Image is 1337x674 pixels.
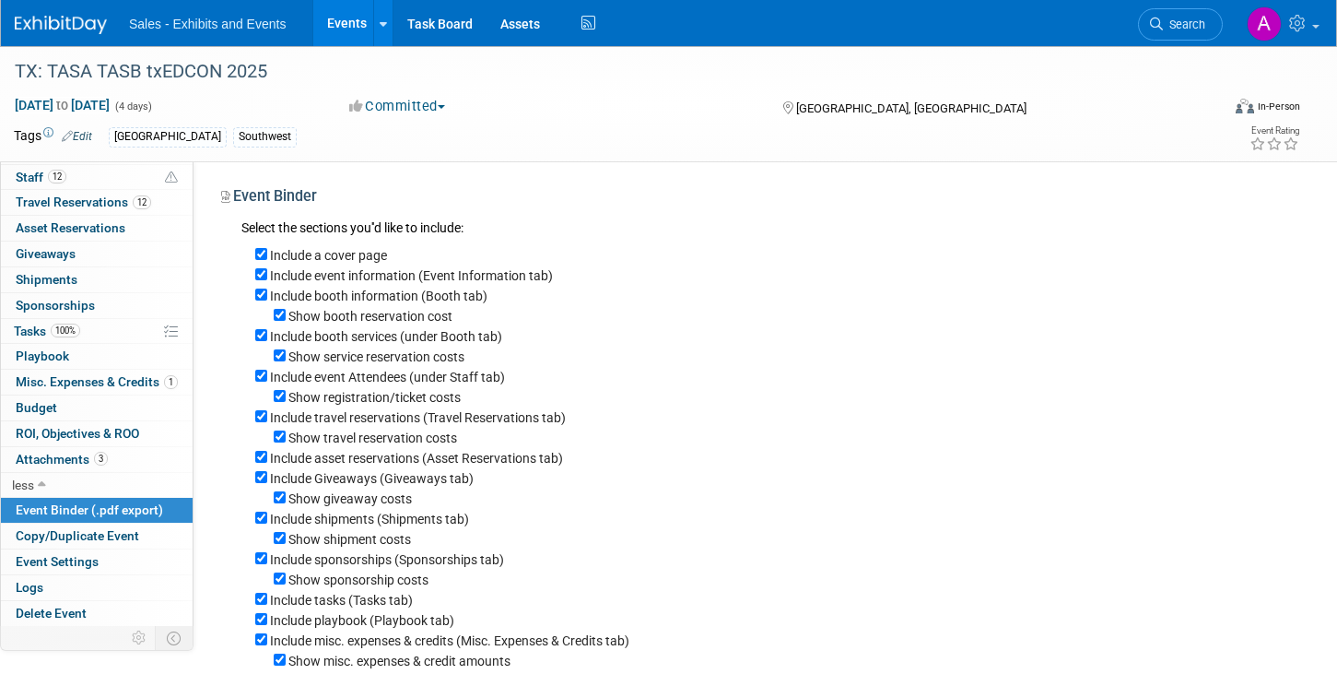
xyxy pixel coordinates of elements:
[1247,6,1282,41] img: Alexandra Horne
[51,324,80,337] span: 100%
[1249,126,1299,136] div: Event Rating
[233,127,297,147] div: Southwest
[796,101,1026,115] span: [GEOGRAPHIC_DATA], [GEOGRAPHIC_DATA]
[133,195,151,209] span: 12
[288,431,457,445] label: Show travel reservation costs
[270,248,387,263] label: Include a cover page
[16,195,151,209] span: Travel Reservations
[1,524,193,549] a: Copy/Duplicate Event
[16,170,66,184] span: Staff
[270,451,563,466] label: Include asset reservations (Asset Reservations tab)
[113,101,152,112] span: (4 days)
[48,170,66,183] span: 12
[16,374,178,389] span: Misc. Expenses & Credits
[94,452,108,466] span: 3
[1,473,193,498] a: less
[221,186,1286,213] div: Event Binder
[270,329,502,344] label: Include booth services (under Booth tab)
[16,246,76,261] span: Giveaways
[1257,100,1300,113] div: In-Person
[1,370,193,395] a: Misc. Expenses & Credits1
[16,528,139,543] span: Copy/Duplicate Event
[16,554,99,569] span: Event Settings
[16,606,87,621] span: Delete Event
[288,532,411,547] label: Show shipment costs
[14,97,111,113] span: [DATE] [DATE]
[270,633,629,648] label: Include misc. expenses & credits (Misc. Expenses & Credits tab)
[270,268,553,283] label: Include event information (Event Information tab)
[270,370,505,384] label: Include event Attendees (under Staff tab)
[1236,99,1254,113] img: Format-Inperson.png
[1,216,193,241] a: Asset Reservations
[15,16,107,34] img: ExhibitDay
[270,613,454,628] label: Include playbook (Playbook tab)
[270,552,504,567] label: Include sponsorships (Sponsorships tab)
[1,344,193,369] a: Playbook
[164,375,178,389] span: 1
[288,390,461,405] label: Show registration/ticket costs
[16,220,125,235] span: Asset Reservations
[1,293,193,318] a: Sponsorships
[1,242,193,266] a: Giveaways
[16,400,57,415] span: Budget
[1,447,193,472] a: Attachments3
[1,319,193,344] a: Tasks100%
[1,267,193,292] a: Shipments
[16,503,163,517] span: Event Binder (.pdf export)
[1,190,193,215] a: Travel Reservations12
[241,219,1286,240] div: Select the sections you''d like to include:
[62,130,92,143] a: Edit
[123,626,156,650] td: Personalize Event Tab Strip
[16,349,69,363] span: Playbook
[270,593,413,608] label: Include tasks (Tasks tab)
[343,97,452,116] button: Committed
[16,298,95,313] span: Sponsorships
[16,272,77,287] span: Shipments
[288,309,452,324] label: Show booth reservation cost
[288,573,428,587] label: Show sponsorship costs
[270,471,474,486] label: Include Giveaways (Giveaways tab)
[16,426,139,441] span: ROI, Objectives & ROO
[165,170,178,186] span: Potential Scheduling Conflict -- at least one attendee is tagged in another overlapping event.
[1,601,193,626] a: Delete Event
[1108,96,1300,124] div: Event Format
[1,421,193,446] a: ROI, Objectives & ROO
[270,289,487,303] label: Include booth information (Booth tab)
[16,580,43,595] span: Logs
[53,98,71,112] span: to
[156,626,194,650] td: Toggle Event Tabs
[288,349,464,364] label: Show service reservation costs
[1,165,193,190] a: Staff12
[109,127,227,147] div: [GEOGRAPHIC_DATA]
[1,498,193,523] a: Event Binder (.pdf export)
[1,550,193,574] a: Event Settings
[1,396,193,420] a: Budget
[14,324,80,338] span: Tasks
[129,17,286,31] span: Sales - Exhibits and Events
[270,410,566,425] label: Include travel reservations (Travel Reservations tab)
[14,126,92,148] td: Tags
[288,491,412,506] label: Show giveaway costs
[1,575,193,600] a: Logs
[8,55,1190,89] div: TX: TASA TASB txEDCON 2025
[288,654,510,668] label: Show misc. expenses & credit amounts
[270,512,469,526] label: Include shipments (Shipments tab)
[1163,18,1205,31] span: Search
[12,478,34,492] span: less
[16,452,108,467] span: Attachments
[1138,8,1223,41] a: Search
